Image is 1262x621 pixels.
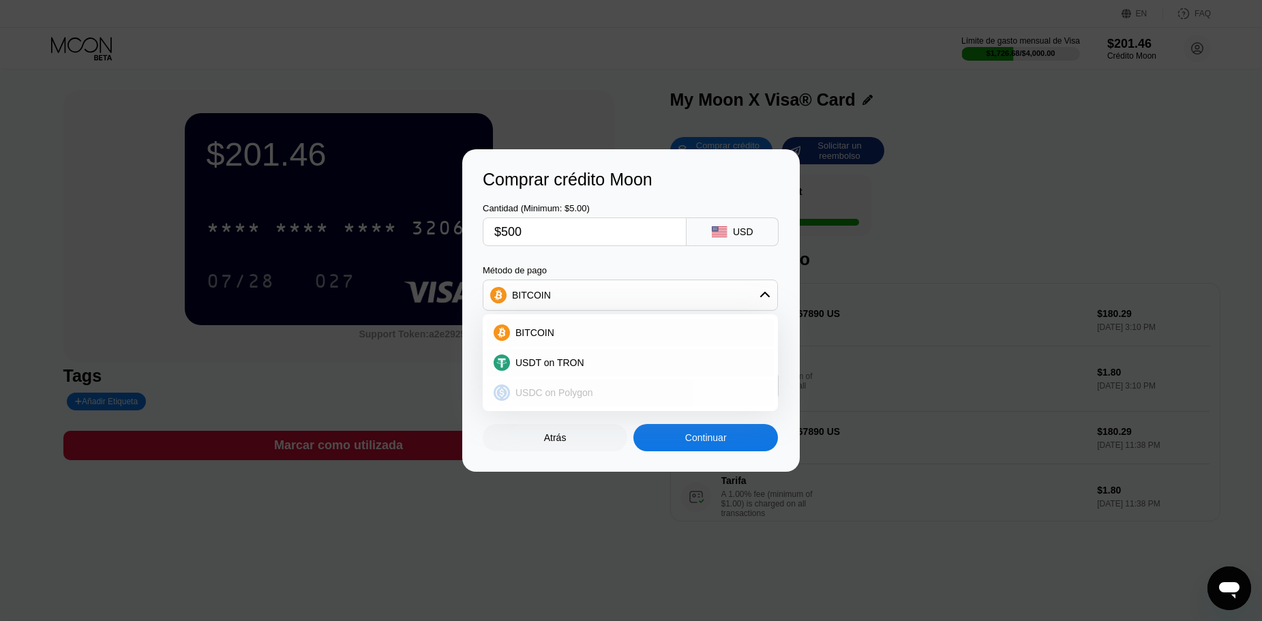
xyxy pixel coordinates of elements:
[483,170,779,190] div: Comprar crédito Moon
[633,424,778,451] div: Continuar
[483,265,778,275] div: Método de pago
[515,387,593,398] span: USDC on Polygon
[487,379,774,406] div: USDC on Polygon
[1207,566,1251,610] iframe: Botón para iniciar la ventana de mensajería
[512,290,551,301] div: BITCOIN
[494,218,675,245] input: $0.00
[483,203,687,213] div: Cantidad (Minimum: $5.00)
[685,432,727,443] div: Continuar
[487,349,774,376] div: USDT on TRON
[544,432,567,443] div: Atrás
[487,319,774,346] div: BITCOIN
[515,357,584,368] span: USDT on TRON
[733,226,753,237] div: USD
[483,282,777,309] div: BITCOIN
[515,327,554,338] span: BITCOIN
[483,424,627,451] div: Atrás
